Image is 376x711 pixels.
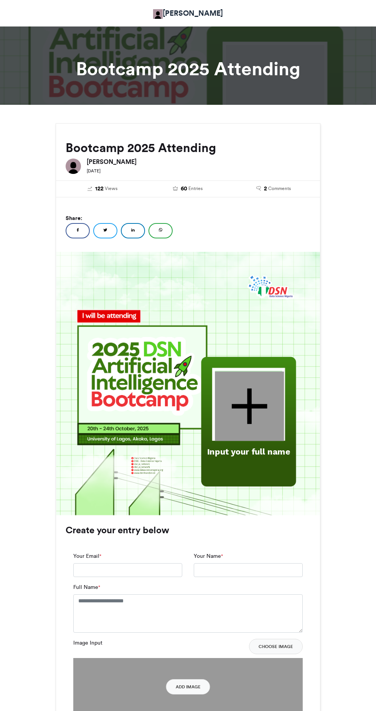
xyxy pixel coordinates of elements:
[73,583,100,591] label: Full Name
[87,159,310,165] h6: [PERSON_NAME]
[236,185,310,193] a: 2 Comments
[194,552,223,560] label: Your Name
[73,639,102,647] label: Image Input
[66,213,310,223] h5: Share:
[56,251,320,515] img: 1759914622.754-2d8129888393ff0d560b755cbaa6738bd9ad1980.png
[264,185,267,193] span: 2
[56,60,320,78] h1: Bootcamp 2025 Attending
[66,185,140,193] a: 122 Views
[249,639,303,654] button: Choose Image
[153,8,223,19] a: [PERSON_NAME]
[66,141,310,155] h2: Bootcamp 2025 Attending
[73,552,101,560] label: Your Email
[268,185,291,192] span: Comments
[188,185,203,192] span: Entries
[153,9,163,19] img: Adetokunbo Adeyanju
[203,446,294,457] div: Input your full name
[166,679,210,694] button: Add Image
[87,168,101,174] small: [DATE]
[151,185,225,193] a: 60 Entries
[105,185,117,192] span: Views
[66,526,310,535] h3: Create your entry below
[66,159,81,174] img: Adetokunbo Adeyanju
[95,185,104,193] span: 122
[181,185,187,193] span: 60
